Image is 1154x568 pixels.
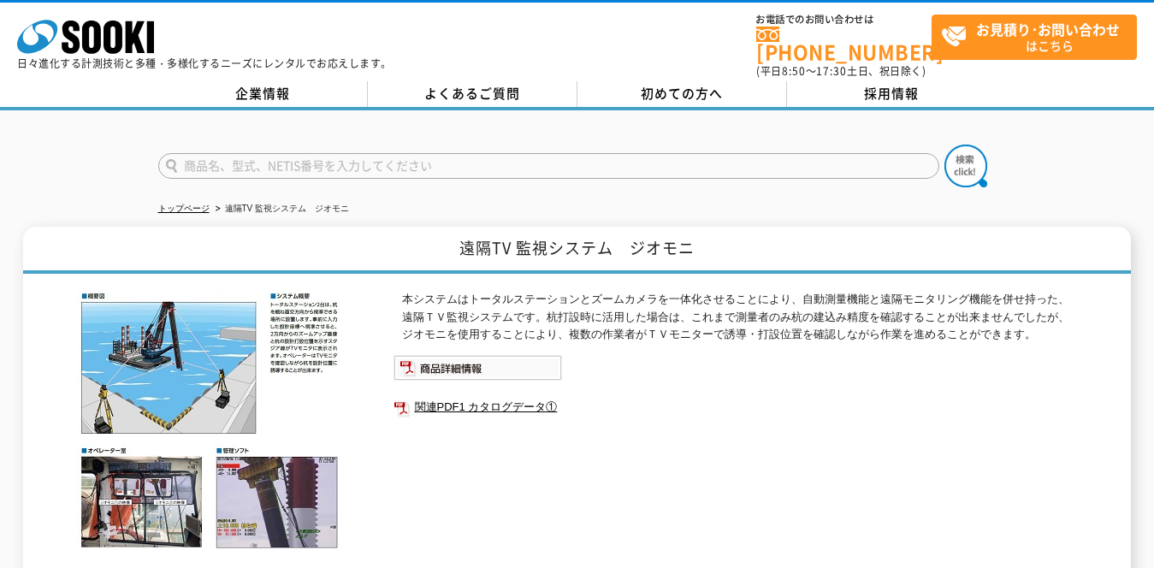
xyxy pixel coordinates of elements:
a: 商品詳細情報システム [394,364,562,377]
h1: 遠隔TV 監視システム ジオモニ [23,227,1131,274]
span: 8:50 [782,63,806,79]
a: お見積り･お問い合わせはこちら [932,15,1137,60]
span: 初めての方へ [641,84,723,103]
li: 遠隔TV 監視システム ジオモニ [212,200,350,218]
span: はこちら [941,15,1136,58]
a: 採用情報 [787,81,997,107]
span: お電話でのお問い合わせは [756,15,932,25]
a: [PHONE_NUMBER] [756,27,932,62]
img: btn_search.png [944,145,987,187]
a: 企業情報 [158,81,368,107]
img: 遠隔TV 監視システム ジオモニ [77,291,342,549]
input: 商品名、型式、NETIS番号を入力してください [158,153,939,179]
span: (平日 ～ 土日、祝日除く) [756,63,926,79]
img: 商品詳細情報システム [394,355,562,381]
a: 関連PDF1 カタログデータ① [394,396,1078,418]
strong: お見積り･お問い合わせ [976,19,1120,39]
a: よくあるご質問 [368,81,577,107]
a: 初めての方へ [577,81,787,107]
p: 本システムはトータルステーションとズームカメラを一体化させることにより、自動測量機能と遠隔モニタリング機能を併せ持った、遠隔ＴＶ監視システムです。杭打設時に活用した場合は、これまで測量者のみ杭の... [402,291,1078,344]
span: 17:30 [816,63,847,79]
p: 日々進化する計測技術と多種・多様化するニーズにレンタルでお応えします。 [17,58,392,68]
a: トップページ [158,204,210,213]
